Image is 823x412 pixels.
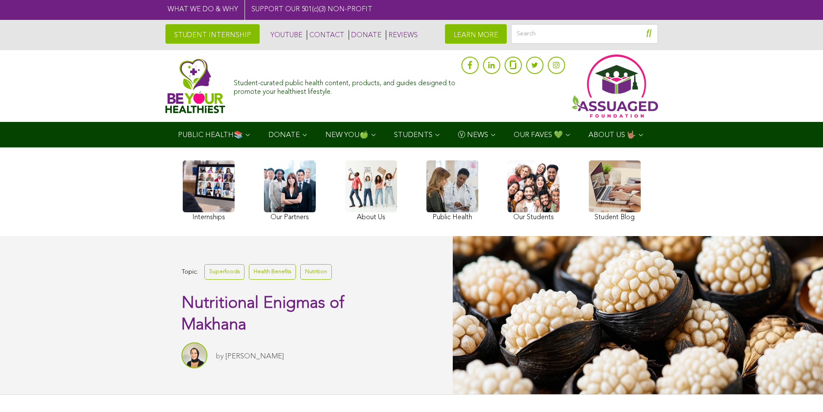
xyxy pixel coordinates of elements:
span: NEW YOU🍏 [325,131,369,139]
span: Ⓥ NEWS [458,131,488,139]
iframe: Chat Widget [780,370,823,412]
a: REVIEWS [386,30,418,40]
a: LEARN MORE [445,24,507,44]
a: CONTACT [307,30,344,40]
img: Assuaged [165,58,226,113]
a: YOUTUBE [268,30,302,40]
img: Dr. Sana Mian [181,342,207,368]
a: Superfoods [204,264,245,279]
img: glassdoor [510,61,516,69]
span: OUR FAVES 💚 [514,131,563,139]
span: by [216,353,224,360]
a: [PERSON_NAME] [226,353,284,360]
span: Topic: [181,266,198,278]
span: STUDENTS [394,131,432,139]
span: DONATE [268,131,300,139]
img: Assuaged App [572,54,658,118]
div: Navigation Menu [165,122,658,147]
a: Nutrition [300,264,332,279]
span: ABOUT US 🤟🏽 [588,131,636,139]
a: Health Benefits [249,264,296,279]
div: Student-curated public health content, products, and guides designed to promote your healthiest l... [234,75,457,96]
a: DONATE [349,30,381,40]
input: Search [511,24,658,44]
a: STUDENT INTERNSHIP [165,24,260,44]
span: Nutritional Enigmas of Makhana [181,295,344,333]
span: PUBLIC HEALTH📚 [178,131,243,139]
